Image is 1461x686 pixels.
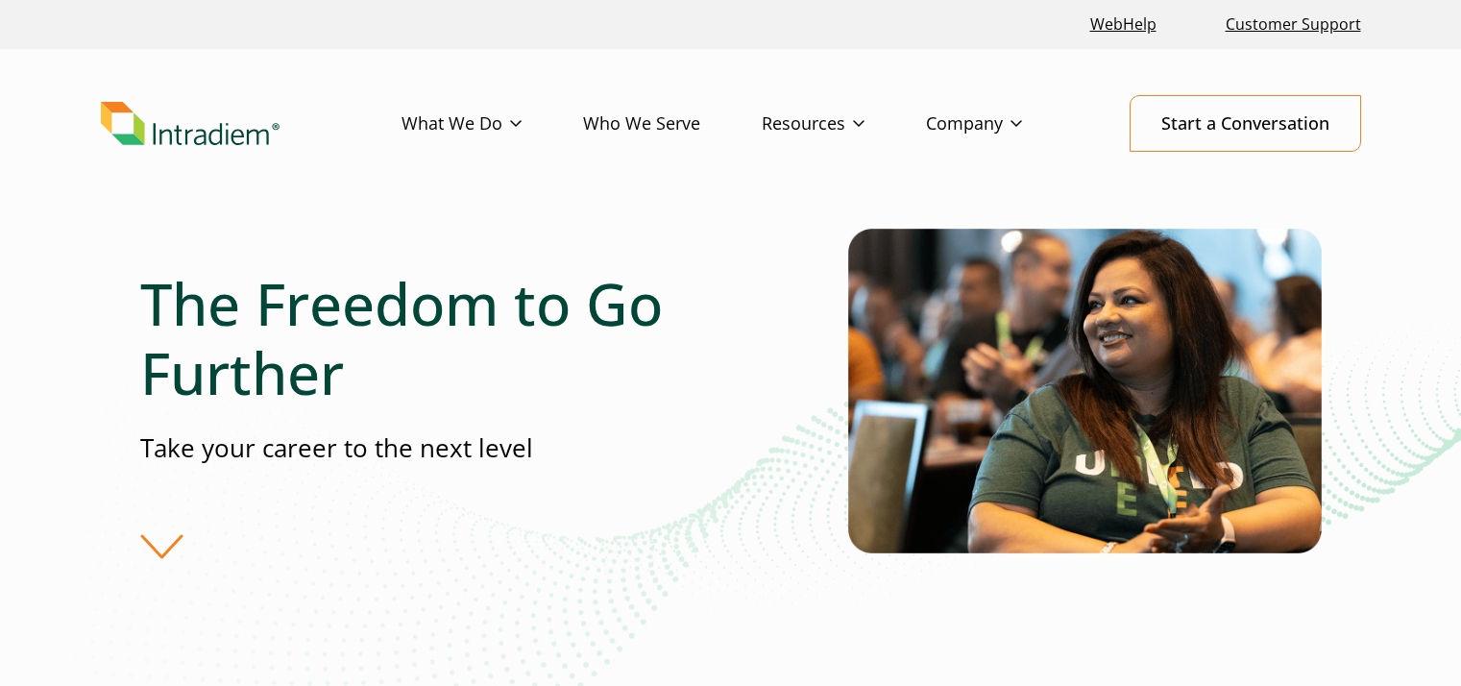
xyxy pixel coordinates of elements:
[926,96,1084,152] a: Company
[101,102,280,146] img: Intradiem
[762,96,926,152] a: Resources
[402,96,583,152] a: What We Do
[101,102,402,146] a: Link to homepage of Intradiem
[1130,95,1361,152] a: Start a Conversation
[583,96,762,152] a: Who We Serve
[140,269,730,407] h1: The Freedom to Go Further
[140,430,730,466] p: Take your career to the next level
[1218,4,1369,45] a: Customer Support
[1083,4,1164,45] a: Link opens in a new window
